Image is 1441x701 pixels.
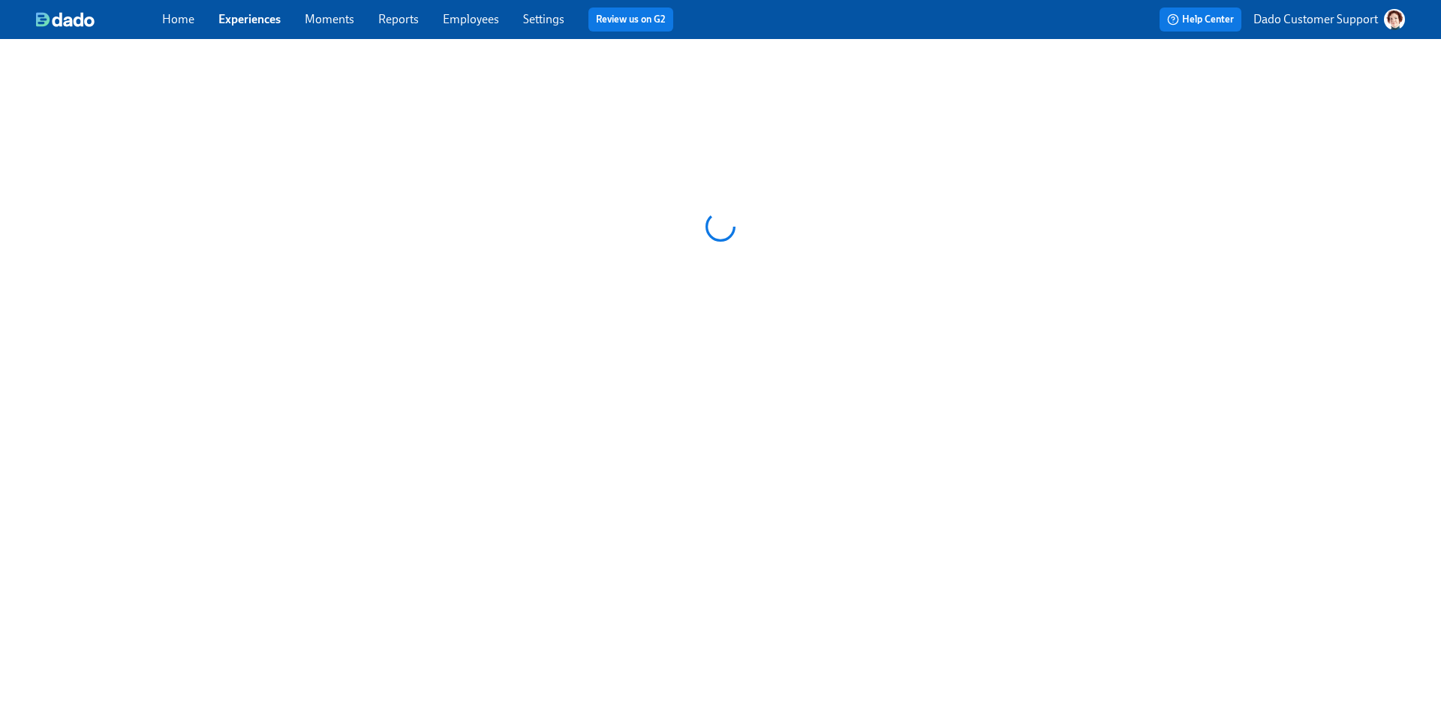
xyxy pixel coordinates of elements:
p: Dado Customer Support [1253,11,1378,28]
img: AATXAJw-nxTkv1ws5kLOi-TQIsf862R-bs_0p3UQSuGH=s96-c [1384,9,1405,30]
a: Experiences [218,12,281,26]
button: Dado Customer Support [1253,9,1405,30]
a: Employees [443,12,499,26]
a: Review us on G2 [596,12,666,27]
a: Moments [305,12,354,26]
a: Home [162,12,194,26]
img: dado [36,12,95,27]
a: Settings [523,12,564,26]
a: dado [36,12,162,27]
button: Review us on G2 [588,8,673,32]
a: Reports [378,12,419,26]
span: Help Center [1167,12,1234,27]
button: Help Center [1160,8,1241,32]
